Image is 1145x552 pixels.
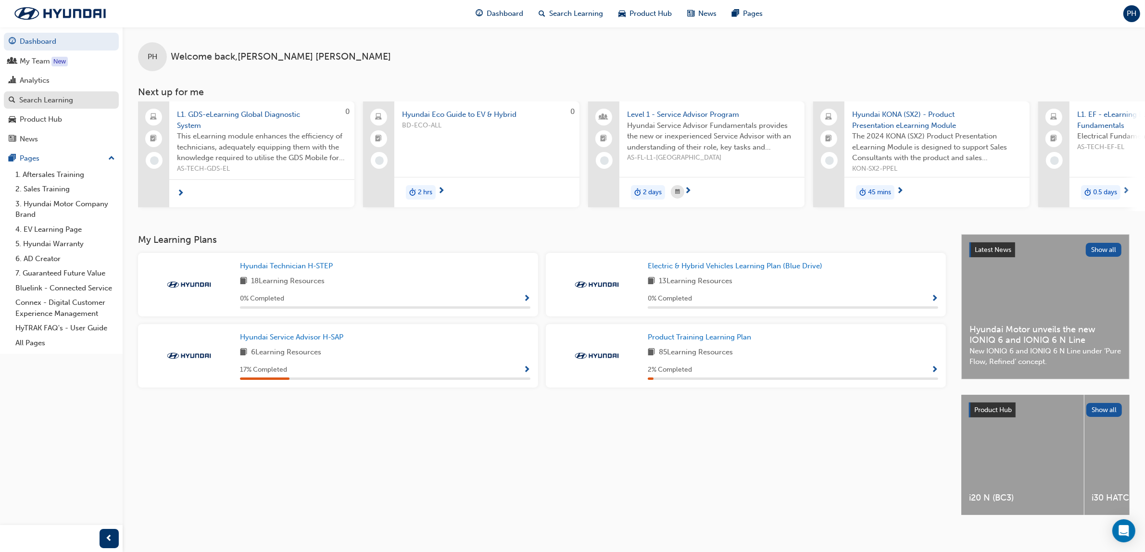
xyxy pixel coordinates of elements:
img: Trak [5,3,115,24]
button: PH [1123,5,1140,22]
a: 0L1. GDS-eLearning Global Diagnostic SystemThis eLearning module enhances the efficiency of techn... [138,101,354,207]
span: pages-icon [9,154,16,163]
span: 6 Learning Resources [251,347,321,359]
span: book-icon [648,276,655,288]
a: Latest NewsShow all [969,242,1121,258]
span: PH [1127,8,1137,19]
span: laptop-icon [1051,111,1057,124]
span: AS-TECH-GDS-EL [177,163,347,175]
a: Product Training Learning Plan [648,332,755,343]
img: Trak [570,280,623,289]
button: DashboardMy TeamAnalyticsSearch LearningProduct HubNews [4,31,119,150]
span: duration-icon [409,186,416,199]
img: Trak [163,351,215,361]
span: Show Progress [931,295,938,303]
span: 0 % Completed [648,293,692,304]
span: booktick-icon [376,133,382,145]
button: Pages [4,150,119,167]
div: Tooltip anchor [51,57,68,66]
a: car-iconProduct Hub [611,4,680,24]
span: 0 % Completed [240,293,284,304]
span: Electric & Hybrid Vehicles Learning Plan (Blue Drive) [648,262,822,270]
span: 2 days [643,187,662,198]
span: next-icon [896,187,904,196]
span: chart-icon [9,76,16,85]
div: Product Hub [20,114,62,125]
img: Trak [163,280,215,289]
span: Hyundai Eco Guide to EV & Hybrid [402,109,572,120]
a: Hyundai Technician H-STEP [240,261,337,272]
a: 7. Guaranteed Future Value [12,266,119,281]
span: 0 [345,107,350,116]
span: car-icon [619,8,626,20]
span: Welcome back , [PERSON_NAME] [PERSON_NAME] [171,51,391,63]
h3: Next up for me [123,87,1145,98]
a: pages-iconPages [725,4,771,24]
span: 45 mins [868,187,891,198]
span: pages-icon [732,8,740,20]
span: booktick-icon [151,133,157,145]
button: Show Progress [523,364,530,376]
span: The 2024 KONA (SX2) Product Presentation eLearning Module is designed to support Sales Consultant... [852,131,1022,163]
a: guage-iconDashboard [468,4,531,24]
span: This eLearning module enhances the efficiency of technicians, adequately equipping them with the ... [177,131,347,163]
a: Search Learning [4,91,119,109]
span: L1. GDS-eLearning Global Diagnostic System [177,109,347,131]
span: Product Hub [630,8,672,19]
span: next-icon [684,187,692,196]
a: Electric & Hybrid Vehicles Learning Plan (Blue Drive) [648,261,826,272]
span: Product Training Learning Plan [648,333,751,341]
button: Show Progress [523,293,530,305]
a: Latest NewsShow allHyundai Motor unveils the new IONIQ 6 and IONIQ 6 N LineNew IONIQ 6 and IONIQ ... [961,234,1130,379]
span: car-icon [9,115,16,124]
span: booktick-icon [601,133,607,145]
button: Show all [1086,403,1122,417]
span: search-icon [539,8,546,20]
span: guage-icon [9,38,16,46]
a: News [4,130,119,148]
span: 13 Learning Resources [659,276,732,288]
span: laptop-icon [376,111,382,124]
span: i20 N (BC3) [969,492,1076,503]
button: Show Progress [931,293,938,305]
a: HyTRAK FAQ's - User Guide [12,321,119,336]
a: 1. Aftersales Training [12,167,119,182]
div: Open Intercom Messenger [1112,519,1135,542]
span: PH [148,51,157,63]
span: Level 1 - Service Advisor Program [627,109,797,120]
span: Dashboard [487,8,524,19]
a: 6. AD Creator [12,251,119,266]
span: Hyundai Service Advisor Fundamentals provides the new or inexperienced Service Advisor with an un... [627,120,797,153]
h3: My Learning Plans [138,234,946,245]
span: Hyundai KONA (SX2) - Product Presentation eLearning Module [852,109,1022,131]
span: News [699,8,717,19]
span: Search Learning [550,8,604,19]
span: Hyundai Service Advisor H-SAP [240,333,343,341]
span: calendar-icon [675,186,680,198]
span: next-icon [1122,187,1130,196]
span: booktick-icon [826,133,832,145]
span: Latest News [975,246,1011,254]
span: people-icon [601,111,607,124]
span: Hyundai Motor unveils the new IONIQ 6 and IONIQ 6 N Line [969,324,1121,346]
span: Hyundai Technician H-STEP [240,262,333,270]
span: next-icon [177,189,184,198]
span: laptop-icon [151,111,157,124]
span: booktick-icon [1051,133,1057,145]
span: 2 % Completed [648,364,692,376]
span: 2 hrs [418,187,432,198]
span: laptop-icon [826,111,832,124]
a: 5. Hyundai Warranty [12,237,119,251]
span: 17 % Completed [240,364,287,376]
span: up-icon [108,152,115,165]
a: My Team [4,52,119,70]
a: Level 1 - Service Advisor ProgramHyundai Service Advisor Fundamentals provides the new or inexper... [588,101,805,207]
span: learningRecordVerb_NONE-icon [825,156,834,165]
a: 0Hyundai Eco Guide to EV & HybridBD-ECO-ALLduration-icon2 hrs [363,101,579,207]
a: Bluelink - Connected Service [12,281,119,296]
span: 0 [570,107,575,116]
span: next-icon [438,187,445,196]
span: Show Progress [523,295,530,303]
span: Pages [743,8,763,19]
